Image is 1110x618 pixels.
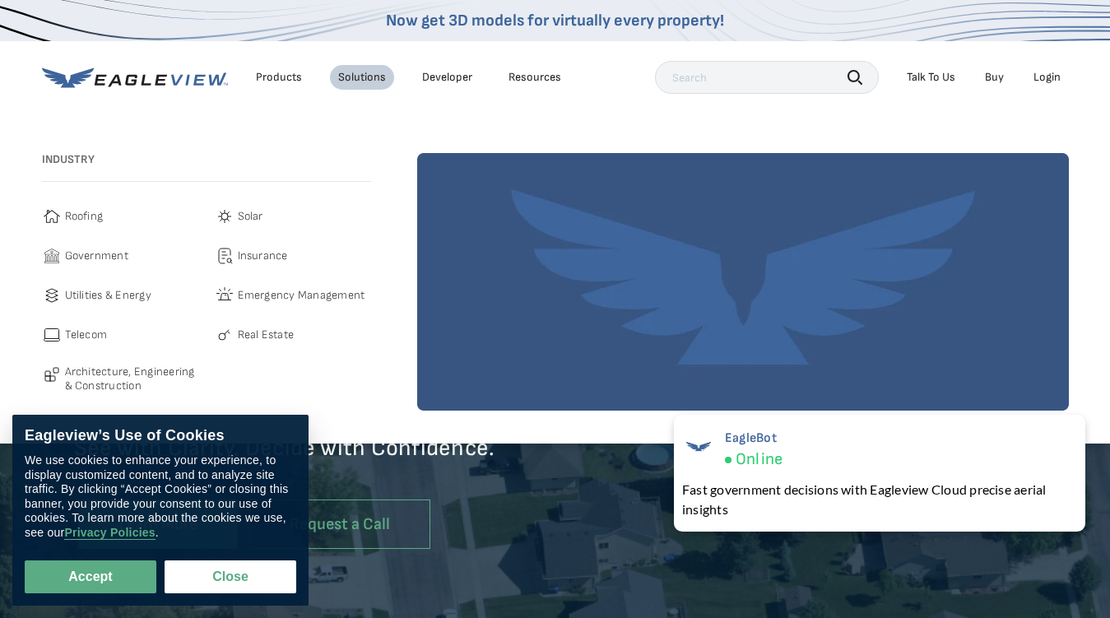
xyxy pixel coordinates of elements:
img: solutions-default-image-1.webp [417,153,1069,411]
a: Solar [215,207,371,226]
a: Buy [985,70,1004,85]
span: Online [736,449,783,470]
a: Telecom [42,325,198,345]
div: We use cookies to enhance your experience, to display customized content, and to analyze site tra... [25,453,296,540]
div: Resources [509,70,561,85]
p: See with Clarity. Decide with Confidence. [74,434,555,487]
img: emergency-icon.svg [215,286,235,305]
button: Accept [25,560,156,593]
img: government-icon.svg [42,246,62,266]
input: Search [655,61,879,94]
span: Real Estate [238,325,295,345]
button: Close [165,560,296,593]
a: Now get 3D models for virtually every property! [386,11,724,30]
a: Developer [422,70,472,85]
a: Real Estate [215,325,371,345]
img: telecom-icon.svg [42,325,62,345]
div: Fast government decisions with Eagleview Cloud precise aerial insights [682,480,1077,519]
div: Solutions [338,70,386,85]
span: Government [65,246,128,266]
a: Utilities & Energy [42,286,198,305]
img: utilities-icon.svg [42,286,62,305]
span: Roofing [65,207,104,226]
span: Solar [238,207,263,226]
span: Emergency Management [238,286,365,305]
img: architecture-icon.svg [42,365,62,384]
img: real-estate-icon.svg [215,325,235,345]
span: Architecture, Engineering & Construction [65,365,198,393]
img: insurance-icon.svg [215,246,235,266]
a: Architecture, Engineering & Construction [42,365,198,393]
a: Privacy Policies [64,526,155,540]
img: roofing-icon.svg [42,207,62,226]
span: Utilities & Energy [65,286,151,305]
div: Login [1033,70,1061,85]
span: Telecom [65,325,108,345]
a: Government [42,246,198,266]
span: EagleBot [725,430,783,446]
h3: Industry [42,153,371,167]
a: Emergency Management [215,286,371,305]
a: Insurance [215,246,371,266]
span: Insurance [238,246,288,266]
div: Talk To Us [907,70,955,85]
img: EagleBot [682,430,715,463]
div: Eagleview’s Use of Cookies [25,427,296,445]
div: Products [256,70,302,85]
img: solar-icon.svg [215,207,235,226]
a: Request a Call [249,500,430,550]
a: Roofing [42,207,198,226]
